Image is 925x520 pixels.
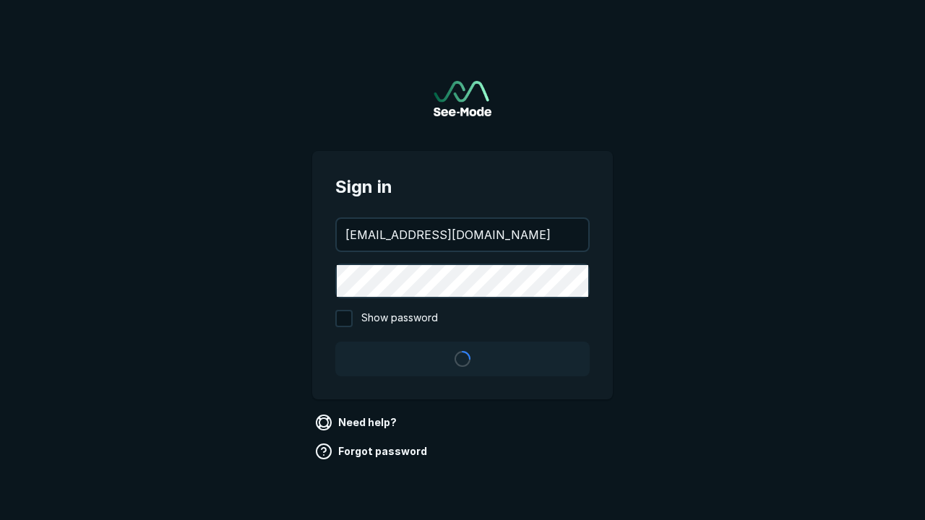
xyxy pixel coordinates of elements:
img: See-Mode Logo [434,81,491,116]
input: your@email.com [337,219,588,251]
a: Need help? [312,411,403,434]
span: Sign in [335,174,590,200]
a: Go to sign in [434,81,491,116]
a: Forgot password [312,440,433,463]
span: Show password [361,310,438,327]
